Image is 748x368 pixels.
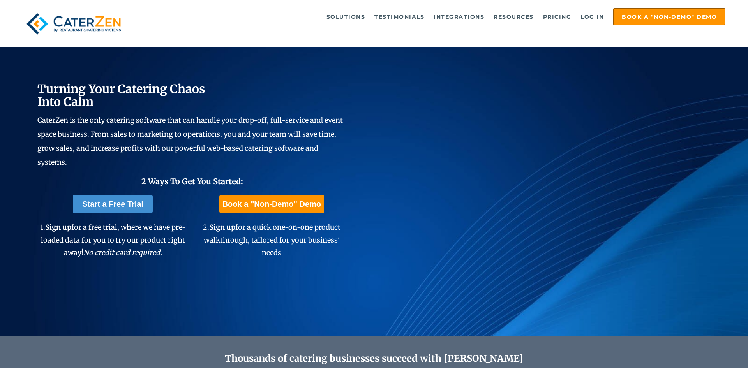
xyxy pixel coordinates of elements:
span: Sign up [209,223,235,232]
a: Pricing [539,9,575,25]
a: Resources [490,9,538,25]
span: Turning Your Catering Chaos Into Calm [37,81,205,109]
div: Navigation Menu [143,8,725,25]
a: Log in [577,9,608,25]
a: Solutions [323,9,369,25]
span: 2. for a quick one-on-one product walkthrough, tailored for your business' needs [203,223,340,257]
span: 2 Ways To Get You Started: [141,176,243,186]
h2: Thousands of catering businesses succeed with [PERSON_NAME] [75,353,673,364]
em: No credit card required. [83,248,162,257]
a: Start a Free Trial [73,195,153,213]
span: 1. for a free trial, where we have pre-loaded data for you to try our product right away! [40,223,186,257]
a: Testimonials [370,9,428,25]
img: caterzen [23,8,125,39]
a: Integrations [430,9,488,25]
a: Book a "Non-Demo" Demo [613,8,725,25]
span: Sign up [45,223,71,232]
a: Book a "Non-Demo" Demo [219,195,324,213]
span: CaterZen is the only catering software that can handle your drop-off, full-service and event spac... [37,116,343,167]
